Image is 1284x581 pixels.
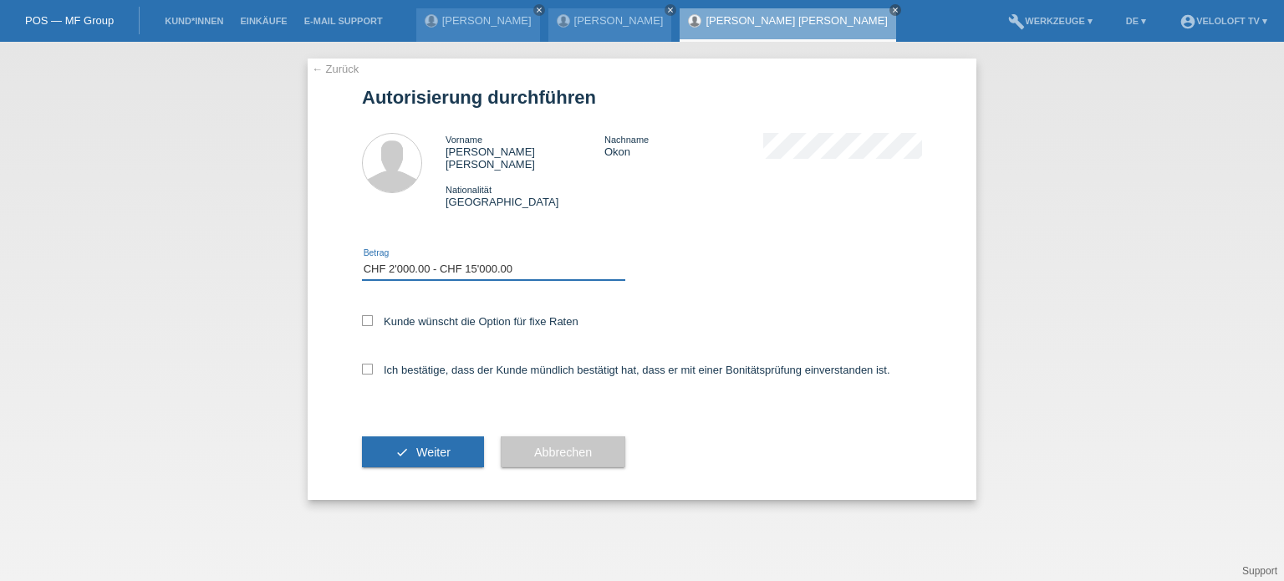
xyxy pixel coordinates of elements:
a: [PERSON_NAME] [574,14,664,27]
a: ← Zurück [312,63,359,75]
div: [GEOGRAPHIC_DATA] [446,183,604,208]
div: Okon [604,133,763,158]
i: close [666,6,675,14]
a: DE ▾ [1118,16,1154,26]
a: [PERSON_NAME] [PERSON_NAME] [706,14,887,27]
a: close [533,4,545,16]
a: buildWerkzeuge ▾ [1000,16,1101,26]
i: check [395,446,409,459]
a: Support [1242,565,1277,577]
button: check Weiter [362,436,484,468]
a: Einkäufe [232,16,295,26]
a: POS — MF Group [25,14,114,27]
h1: Autorisierung durchführen [362,87,922,108]
span: Vorname [446,135,482,145]
label: Ich bestätige, dass der Kunde mündlich bestätigt hat, dass er mit einer Bonitätsprüfung einversta... [362,364,890,376]
a: close [665,4,676,16]
a: [PERSON_NAME] [442,14,532,27]
i: account_circle [1180,13,1196,30]
button: Abbrechen [501,436,625,468]
span: Nationalität [446,185,492,195]
a: account_circleVeloLoft TV ▾ [1171,16,1276,26]
div: [PERSON_NAME] [PERSON_NAME] [446,133,604,171]
label: Kunde wünscht die Option für fixe Raten [362,315,578,328]
a: Kund*innen [156,16,232,26]
span: Nachname [604,135,649,145]
span: Abbrechen [534,446,592,459]
i: build [1008,13,1025,30]
a: E-Mail Support [296,16,391,26]
a: close [889,4,901,16]
i: close [535,6,543,14]
span: Weiter [416,446,451,459]
i: close [891,6,899,14]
